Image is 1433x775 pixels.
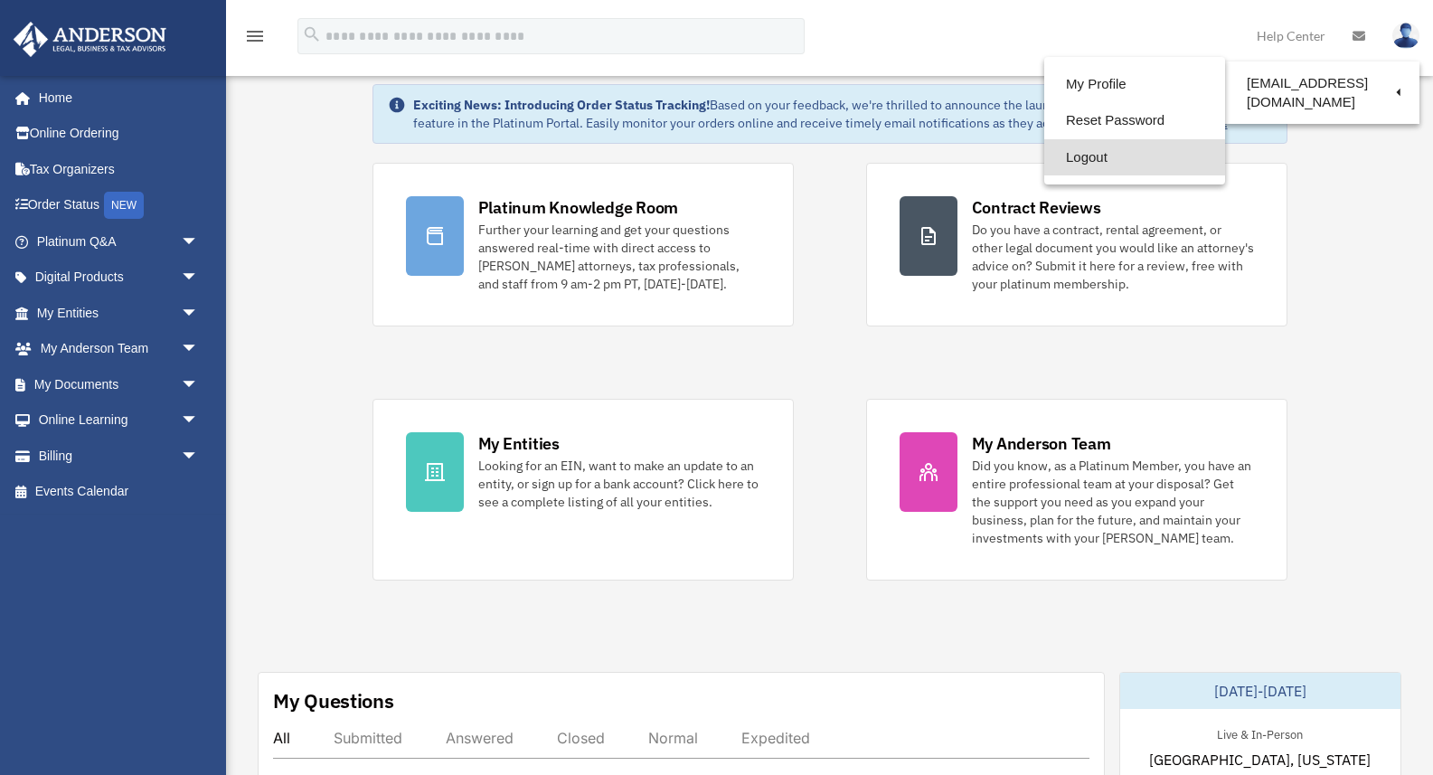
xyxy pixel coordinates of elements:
[13,402,226,439] a: Online Learningarrow_drop_down
[13,366,226,402] a: My Documentsarrow_drop_down
[1044,139,1225,176] a: Logout
[972,196,1101,219] div: Contract Reviews
[13,116,226,152] a: Online Ordering
[1120,673,1400,709] div: [DATE]-[DATE]
[413,97,710,113] strong: Exciting News: Introducing Order Status Tracking!
[1044,102,1225,139] a: Reset Password
[302,24,322,44] i: search
[181,260,217,297] span: arrow_drop_down
[1149,749,1371,770] span: [GEOGRAPHIC_DATA], [US_STATE]
[13,474,226,510] a: Events Calendar
[972,432,1111,455] div: My Anderson Team
[8,22,172,57] img: Anderson Advisors Platinum Portal
[866,399,1287,581] a: My Anderson Team Did you know, as a Platinum Member, you have an entire professional team at your...
[478,457,760,511] div: Looking for an EIN, want to make an update to an entity, or sign up for a bank account? Click her...
[244,25,266,47] i: menu
[1225,66,1419,119] a: [EMAIL_ADDRESS][DOMAIN_NAME]
[13,151,226,187] a: Tax Organizers
[273,687,394,714] div: My Questions
[1392,23,1419,49] img: User Pic
[478,221,760,293] div: Further your learning and get your questions answered real-time with direct access to [PERSON_NAM...
[181,366,217,403] span: arrow_drop_down
[1202,723,1317,742] div: Live & In-Person
[372,163,794,326] a: Platinum Knowledge Room Further your learning and get your questions answered real-time with dire...
[446,729,514,747] div: Answered
[1044,66,1225,103] a: My Profile
[181,223,217,260] span: arrow_drop_down
[104,192,144,219] div: NEW
[972,457,1254,547] div: Did you know, as a Platinum Member, you have an entire professional team at your disposal? Get th...
[478,196,679,219] div: Platinum Knowledge Room
[478,432,560,455] div: My Entities
[181,295,217,332] span: arrow_drop_down
[13,223,226,260] a: Platinum Q&Aarrow_drop_down
[557,729,605,747] div: Closed
[181,402,217,439] span: arrow_drop_down
[741,729,810,747] div: Expedited
[13,80,217,116] a: Home
[13,187,226,224] a: Order StatusNEW
[13,331,226,367] a: My Anderson Teamarrow_drop_down
[181,331,217,368] span: arrow_drop_down
[648,729,698,747] div: Normal
[866,163,1287,326] a: Contract Reviews Do you have a contract, rental agreement, or other legal document you would like...
[334,729,402,747] div: Submitted
[13,295,226,331] a: My Entitiesarrow_drop_down
[13,438,226,474] a: Billingarrow_drop_down
[372,399,794,581] a: My Entities Looking for an EIN, want to make an update to an entity, or sign up for a bank accoun...
[181,438,217,475] span: arrow_drop_down
[413,96,1272,132] div: Based on your feedback, we're thrilled to announce the launch of our new Order Status Tracking fe...
[273,729,290,747] div: All
[13,260,226,296] a: Digital Productsarrow_drop_down
[972,221,1254,293] div: Do you have a contract, rental agreement, or other legal document you would like an attorney's ad...
[244,32,266,47] a: menu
